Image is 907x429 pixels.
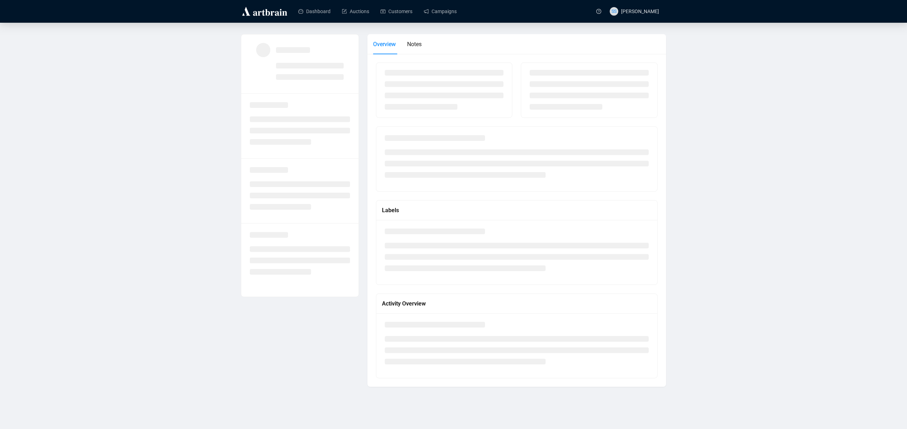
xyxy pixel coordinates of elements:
[382,206,652,215] div: Labels
[596,9,601,14] span: question-circle
[424,2,457,21] a: Campaigns
[382,299,652,308] div: Activity Overview
[298,2,331,21] a: Dashboard
[612,8,616,15] span: SS
[381,2,412,21] a: Customers
[407,41,422,48] span: Notes
[621,9,659,14] span: [PERSON_NAME]
[342,2,369,21] a: Auctions
[241,6,288,17] img: logo
[373,41,396,48] span: Overview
